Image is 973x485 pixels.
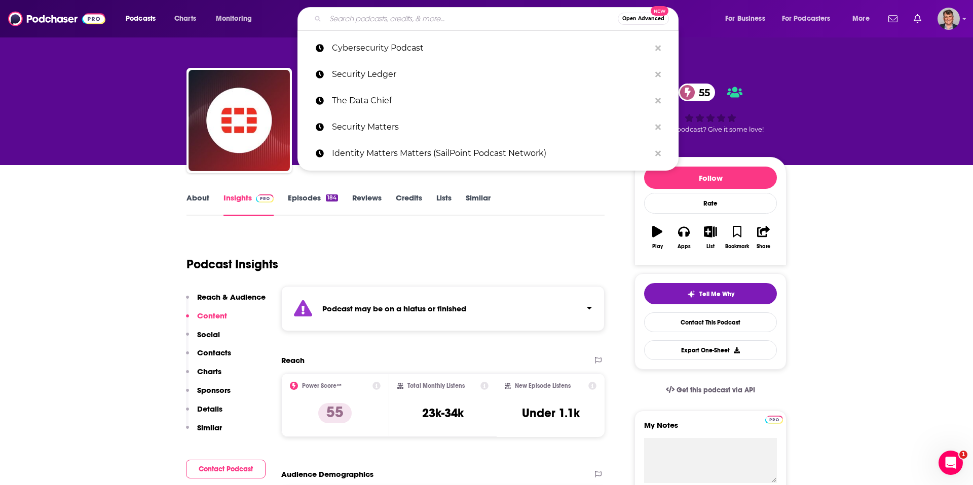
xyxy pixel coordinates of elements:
span: Charts [174,12,196,26]
div: Rate [644,193,777,214]
p: Security Matters [332,114,650,140]
span: New [651,6,669,16]
img: User Profile [938,8,960,30]
span: More [852,12,870,26]
button: open menu [119,11,169,27]
p: Security Ledger [332,61,650,88]
button: Social [186,330,220,348]
a: Reviews [352,193,382,216]
a: Get this podcast via API [658,378,763,402]
button: Export One-Sheet [644,340,777,360]
p: Social [197,330,220,339]
button: Play [644,219,670,256]
a: The Data Chief [297,88,679,114]
span: Good podcast? Give it some love! [657,126,764,133]
div: Search podcasts, credits, & more... [307,7,688,30]
span: Open Advanced [622,16,664,21]
button: Apps [670,219,697,256]
p: Similar [197,423,222,432]
p: Contacts [197,348,231,357]
span: 55 [689,84,715,101]
span: For Business [725,12,765,26]
button: open menu [209,11,265,27]
iframe: Intercom live chat [939,451,963,475]
div: Apps [678,244,691,250]
p: Charts [197,367,221,376]
button: open menu [775,11,845,27]
button: Show profile menu [938,8,960,30]
p: Reach & Audience [197,292,266,302]
button: Follow [644,167,777,189]
p: 55 [318,403,352,423]
button: tell me why sparkleTell Me Why [644,283,777,304]
button: Similar [186,423,222,441]
p: The Data Chief [332,88,650,114]
p: Details [197,404,222,414]
a: Contact This Podcast [644,312,777,332]
button: open menu [718,11,778,27]
span: Monitoring [216,12,252,26]
button: Reach & Audience [186,292,266,311]
button: Details [186,404,222,423]
button: Content [186,311,227,330]
h2: Audience Demographics [281,469,373,479]
img: Podchaser - Follow, Share and Rate Podcasts [8,9,105,28]
p: Sponsors [197,385,231,395]
img: tell me why sparkle [687,290,695,298]
div: Play [652,244,663,250]
div: Bookmark [725,244,749,250]
a: 55 [679,84,715,101]
p: Identity Matters Matters (SailPoint Podcast Network) [332,140,650,167]
input: Search podcasts, credits, & more... [325,11,618,27]
label: My Notes [644,420,777,438]
a: About [186,193,209,216]
img: Fortinet Cybersecurity Podcast [189,70,290,171]
a: Identity Matters Matters (SailPoint Podcast Network) [297,140,679,167]
p: Cybersecurity Podcast [332,35,650,61]
a: Lists [436,193,452,216]
h2: Total Monthly Listens [407,382,465,389]
h2: New Episode Listens [515,382,571,389]
span: 1 [959,451,967,459]
a: Similar [466,193,491,216]
div: 184 [326,194,338,201]
a: Security Matters [297,114,679,140]
h1: Podcast Insights [186,257,278,272]
a: Security Ledger [297,61,679,88]
img: Podchaser Pro [256,194,274,203]
button: Sponsors [186,385,231,404]
h3: Under 1.1k [522,406,580,421]
button: Charts [186,367,221,385]
a: Cybersecurity Podcast [297,35,679,61]
p: Content [197,311,227,320]
a: Show notifications dropdown [884,10,902,27]
strong: Podcast may be on a hiatus or finished [322,304,466,313]
img: Podchaser Pro [765,416,783,424]
a: Show notifications dropdown [910,10,925,27]
button: Contact Podcast [186,460,266,478]
span: For Podcasters [782,12,831,26]
div: List [706,244,715,250]
a: Pro website [765,414,783,424]
span: Tell Me Why [699,290,734,298]
span: Podcasts [126,12,156,26]
h2: Power Score™ [302,382,342,389]
button: Bookmark [724,219,750,256]
div: 55Good podcast? Give it some love! [634,77,787,140]
span: Logged in as AndyShane [938,8,960,30]
button: Share [751,219,777,256]
a: InsightsPodchaser Pro [223,193,274,216]
a: Credits [396,193,422,216]
span: Get this podcast via API [677,386,755,394]
a: Episodes184 [288,193,338,216]
button: Open AdvancedNew [618,13,669,25]
h2: Reach [281,355,305,365]
section: Click to expand status details [281,286,605,331]
div: Share [757,244,770,250]
h3: 23k-34k [422,406,464,421]
a: Charts [168,11,202,27]
button: Contacts [186,348,231,367]
button: open menu [845,11,882,27]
